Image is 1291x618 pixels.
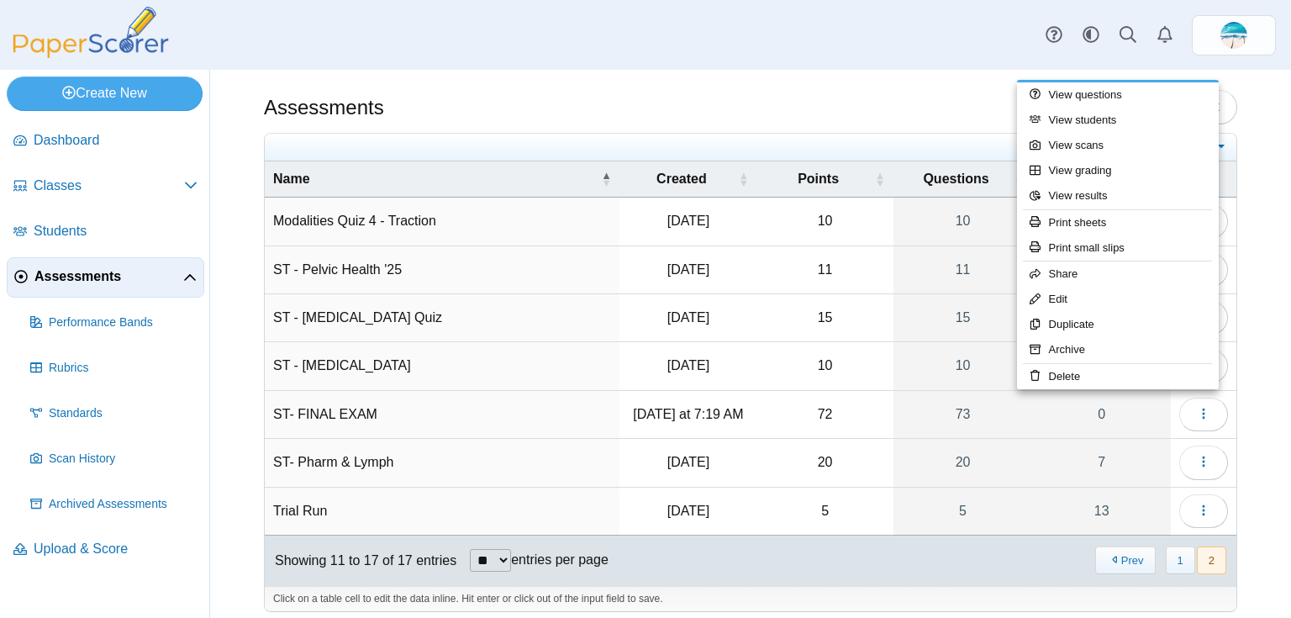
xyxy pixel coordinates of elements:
[875,171,885,188] span: Points : Activate to sort
[24,439,204,479] a: Scan History
[1017,133,1219,158] a: View scans
[893,488,1033,535] a: 5
[893,342,1033,389] a: 10
[902,170,1011,188] span: Questions
[1146,17,1183,54] a: Alerts
[893,198,1033,245] a: 10
[24,303,204,343] a: Performance Bands
[24,348,204,388] a: Rubrics
[1017,235,1219,261] a: Print small slips
[49,496,198,513] span: Archived Assessments
[893,246,1033,293] a: 11
[757,294,893,342] td: 15
[893,391,1033,438] a: 73
[273,170,598,188] span: Name
[893,439,1033,486] a: 20
[1095,547,1155,574] button: Previous
[893,294,1033,341] a: 15
[633,407,743,421] time: Oct 7, 2025 at 7:19 AM
[1017,183,1219,209] a: View results
[1017,337,1219,362] a: Archive
[628,170,735,188] span: Created
[1220,22,1247,49] img: ps.H1yuw66FtyTk4FxR
[757,439,893,487] td: 20
[1192,15,1276,55] a: ps.H1yuw66FtyTk4FxR
[7,77,203,110] a: Create New
[766,170,872,188] span: Points
[7,7,175,58] img: PaperScorer
[265,246,619,294] td: ST - Pelvic Health '25
[757,488,893,536] td: 5
[667,358,709,372] time: Sep 5, 2025 at 12:52 PM
[667,310,709,325] time: Sep 2, 2025 at 7:24 AM
[1014,171,1024,188] span: Questions : Activate to sort
[1166,547,1195,574] button: 1
[667,504,709,518] time: Sep 19, 2024 at 6:09 AM
[1017,108,1219,133] a: View students
[739,171,749,188] span: Created : Activate to sort
[264,93,384,122] h1: Assessments
[49,451,198,467] span: Scan History
[757,342,893,390] td: 10
[7,46,175,61] a: PaperScorer
[1017,158,1219,183] a: View grading
[34,540,198,558] span: Upload & Score
[1017,364,1219,389] a: Delete
[7,166,204,207] a: Classes
[49,360,198,377] span: Rubrics
[667,262,709,277] time: Sep 23, 2025 at 9:18 AM
[511,552,609,567] label: entries per page
[7,530,204,570] a: Upload & Score
[24,394,204,434] a: Standards
[1017,287,1219,312] a: Edit
[34,131,198,150] span: Dashboard
[1032,391,1171,438] a: 0
[667,455,709,469] time: Sep 16, 2025 at 7:30 AM
[1032,439,1171,486] a: 7
[757,246,893,294] td: 11
[34,222,198,240] span: Students
[34,177,184,195] span: Classes
[265,586,1236,611] div: Click on a table cell to edit the data inline. Hit enter or click out of the input field to save.
[7,212,204,252] a: Students
[265,391,619,439] td: ST- FINAL EXAM
[1017,261,1219,287] a: Share
[265,342,619,390] td: ST - [MEDICAL_DATA]
[1032,488,1171,535] a: 13
[1197,547,1226,574] button: 2
[1220,22,1247,49] span: Chrissy Greenberg
[265,294,619,342] td: ST - [MEDICAL_DATA] Quiz
[1093,547,1226,574] nav: pagination
[265,488,619,536] td: Trial Run
[757,198,893,246] td: 10
[601,171,611,188] span: Name : Activate to invert sorting
[7,121,204,161] a: Dashboard
[49,314,198,331] span: Performance Bands
[49,405,198,422] span: Standards
[265,439,619,487] td: ST- Pharm & Lymph
[34,267,183,286] span: Assessments
[1017,82,1219,108] a: View questions
[265,536,456,586] div: Showing 11 to 17 of 17 entries
[1017,312,1219,337] a: Duplicate
[667,214,709,228] time: Feb 24, 2025 at 7:43 AM
[1017,210,1219,235] a: Print sheets
[265,198,619,246] td: Modalities Quiz 4 - Traction
[7,257,204,298] a: Assessments
[24,484,204,525] a: Archived Assessments
[757,391,893,439] td: 72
